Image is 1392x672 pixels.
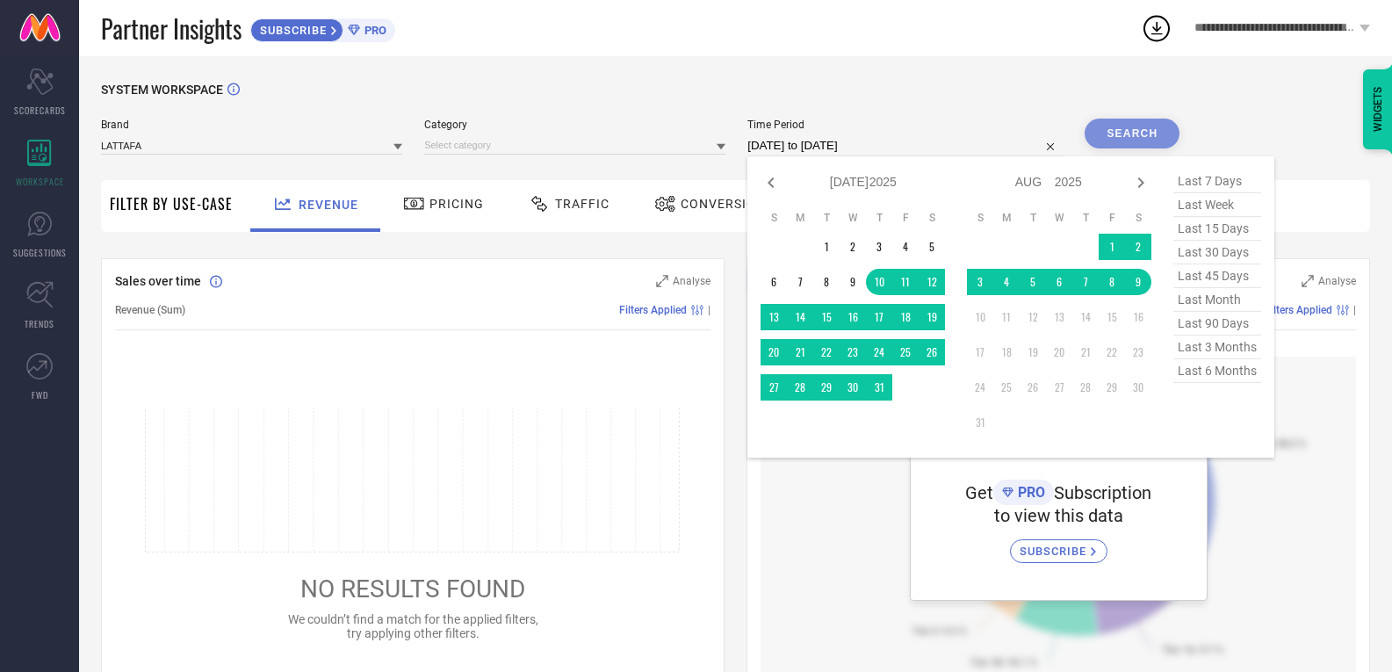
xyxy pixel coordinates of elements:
[673,275,710,287] span: Analyse
[892,304,919,330] td: Fri Jul 18 2025
[110,193,233,214] span: Filter By Use-Case
[967,409,993,436] td: Sun Aug 31 2025
[13,246,67,259] span: SUGGESTIONS
[813,234,840,260] td: Tue Jul 01 2025
[993,211,1020,225] th: Monday
[919,211,945,225] th: Saturday
[813,304,840,330] td: Tue Jul 15 2025
[866,211,892,225] th: Thursday
[424,119,725,131] span: Category
[101,83,223,97] span: SYSTEM WORKSPACE
[1125,304,1151,330] td: Sat Aug 16 2025
[115,274,201,288] span: Sales over time
[1125,339,1151,365] td: Sat Aug 23 2025
[1046,339,1072,365] td: Wed Aug 20 2025
[840,374,866,401] td: Wed Jul 30 2025
[993,374,1020,401] td: Mon Aug 25 2025
[840,211,866,225] th: Wednesday
[1141,12,1172,44] div: Open download list
[967,304,993,330] td: Sun Aug 10 2025
[787,339,813,365] td: Mon Jul 21 2025
[866,304,892,330] td: Thu Jul 17 2025
[1125,374,1151,401] td: Sat Aug 30 2025
[919,339,945,365] td: Sat Jul 26 2025
[555,197,609,211] span: Traffic
[1125,269,1151,295] td: Sat Aug 09 2025
[761,211,787,225] th: Sunday
[251,24,331,37] span: SUBSCRIBE
[993,304,1020,330] td: Mon Aug 11 2025
[1072,269,1099,295] td: Thu Aug 07 2025
[25,317,54,330] span: TRENDS
[892,234,919,260] td: Fri Jul 04 2025
[761,269,787,295] td: Sun Jul 06 2025
[1173,336,1261,359] span: last 3 months
[967,211,993,225] th: Sunday
[747,135,1063,156] input: Select time period
[1046,269,1072,295] td: Wed Aug 06 2025
[761,339,787,365] td: Sun Jul 20 2025
[892,339,919,365] td: Fri Jul 25 2025
[1099,374,1125,401] td: Fri Aug 29 2025
[866,339,892,365] td: Thu Jul 24 2025
[761,374,787,401] td: Sun Jul 27 2025
[787,269,813,295] td: Mon Jul 07 2025
[840,234,866,260] td: Wed Jul 02 2025
[1072,339,1099,365] td: Thu Aug 21 2025
[1173,241,1261,264] span: last 30 days
[1046,374,1072,401] td: Wed Aug 27 2025
[840,269,866,295] td: Wed Jul 09 2025
[288,612,538,640] span: We couldn’t find a match for the applied filters, try applying other filters.
[993,339,1020,365] td: Mon Aug 18 2025
[1173,288,1261,312] span: last month
[1046,304,1072,330] td: Wed Aug 13 2025
[967,269,993,295] td: Sun Aug 03 2025
[1173,193,1261,217] span: last week
[746,270,811,296] div: Premium
[424,136,725,155] input: Select category
[840,304,866,330] td: Wed Jul 16 2025
[1020,374,1046,401] td: Tue Aug 26 2025
[787,211,813,225] th: Monday
[919,269,945,295] td: Sat Jul 12 2025
[1020,545,1091,558] span: SUBSCRIBE
[1125,234,1151,260] td: Sat Aug 02 2025
[919,234,945,260] td: Sat Jul 05 2025
[1010,526,1107,563] a: SUBSCRIBE
[787,304,813,330] td: Mon Jul 14 2025
[300,574,525,603] span: NO RESULTS FOUND
[1099,234,1125,260] td: Fri Aug 01 2025
[101,119,402,131] span: Brand
[787,374,813,401] td: Mon Jul 28 2025
[761,172,782,193] div: Previous month
[1173,359,1261,383] span: last 6 months
[813,374,840,401] td: Tue Jul 29 2025
[101,11,242,47] span: Partner Insights
[866,374,892,401] td: Thu Jul 31 2025
[299,198,358,212] span: Revenue
[1130,172,1151,193] div: Next month
[16,175,64,188] span: WORKSPACE
[1020,211,1046,225] th: Tuesday
[1099,304,1125,330] td: Fri Aug 15 2025
[619,304,687,316] span: Filters Applied
[866,269,892,295] td: Thu Jul 10 2025
[813,339,840,365] td: Tue Jul 22 2025
[429,197,484,211] span: Pricing
[656,275,668,287] svg: Zoom
[1173,217,1261,241] span: last 15 days
[1054,482,1151,503] span: Subscription
[813,269,840,295] td: Tue Jul 08 2025
[32,388,48,401] span: FWD
[747,119,1063,131] span: Time Period
[1046,211,1072,225] th: Wednesday
[360,24,386,37] span: PRO
[708,304,710,316] span: |
[965,482,993,503] span: Get
[840,339,866,365] td: Wed Jul 23 2025
[967,339,993,365] td: Sun Aug 17 2025
[993,269,1020,295] td: Mon Aug 04 2025
[1072,211,1099,225] th: Thursday
[761,304,787,330] td: Sun Jul 13 2025
[919,304,945,330] td: Sat Jul 19 2025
